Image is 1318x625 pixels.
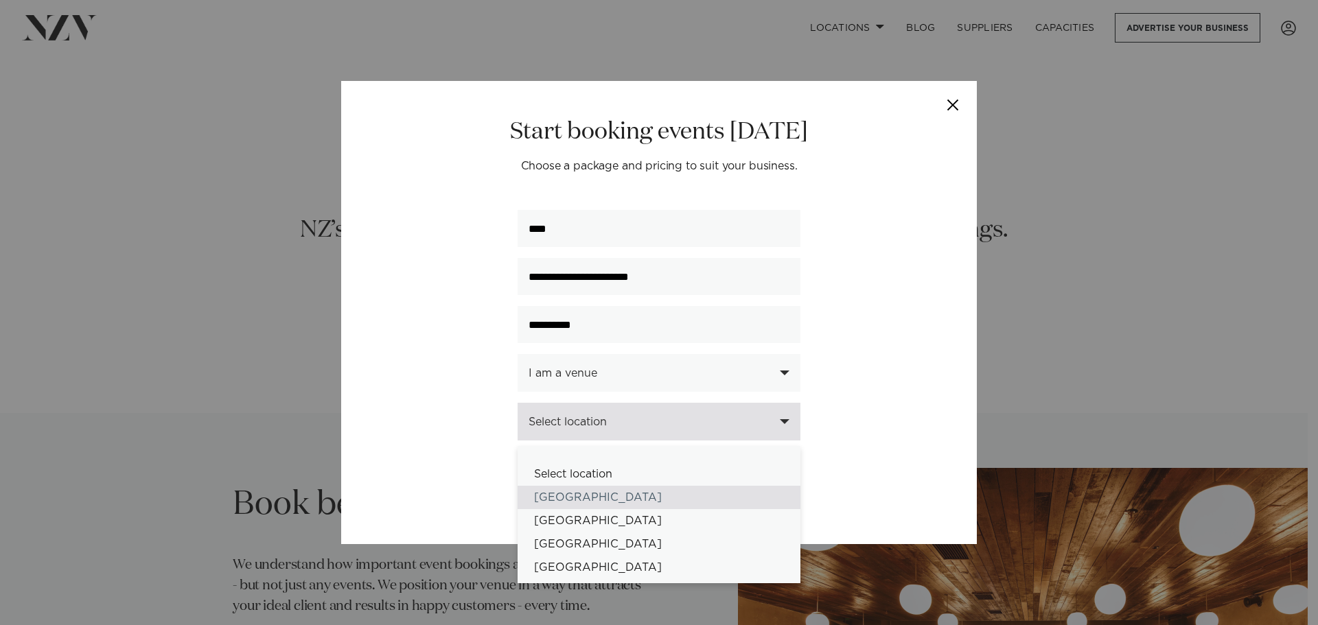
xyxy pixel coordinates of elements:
div: [GEOGRAPHIC_DATA] [518,486,800,509]
div: [GEOGRAPHIC_DATA] [518,509,800,532]
div: [GEOGRAPHIC_DATA] [518,532,800,556]
div: [PERSON_NAME] [518,579,800,602]
button: Close [929,81,977,129]
div: Select location [518,462,800,486]
div: Select location [529,416,774,428]
div: I am a venue [529,367,774,379]
div: [GEOGRAPHIC_DATA] [518,556,800,579]
p: Choose a package and pricing to suit your business. [377,158,941,175]
h2: Start booking events [DATE] [377,117,941,148]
